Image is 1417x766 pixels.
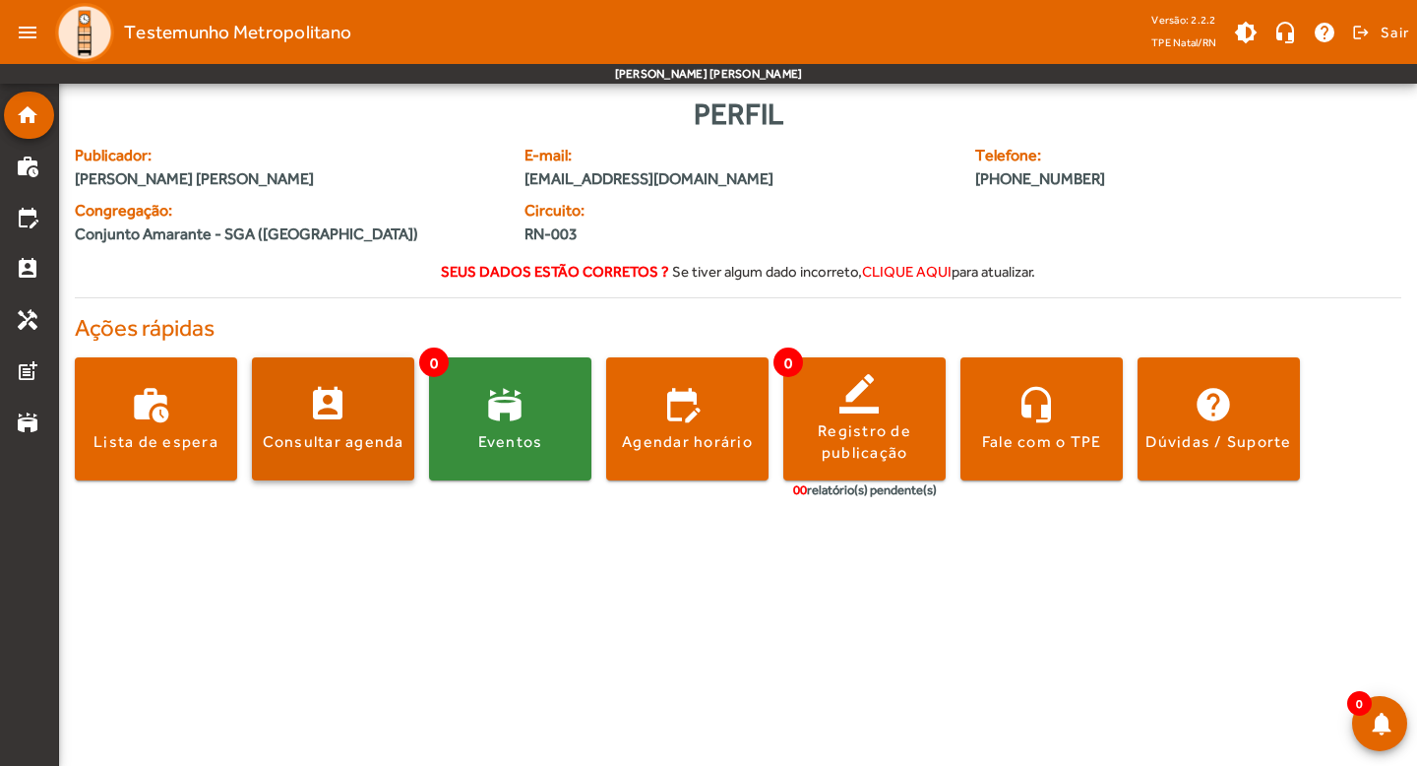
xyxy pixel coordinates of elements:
[975,144,1289,167] span: Telefone:
[1381,17,1409,48] span: Sair
[793,482,807,497] span: 00
[1151,32,1216,52] span: TPE Natal/RN
[75,357,237,480] button: Lista de espera
[16,155,39,178] mat-icon: work_history
[75,92,1401,136] div: Perfil
[773,348,803,377] span: 0
[524,223,726,246] span: RN-003
[75,167,501,191] span: [PERSON_NAME] [PERSON_NAME]
[960,357,1123,480] button: Fale com o TPE
[622,431,753,453] div: Agendar horário
[16,308,39,332] mat-icon: handyman
[441,263,669,280] strong: Seus dados estão corretos ?
[8,13,47,52] mat-icon: menu
[783,357,946,480] button: Registro de publicação
[75,314,1401,343] h4: Ações rápidas
[975,167,1289,191] span: [PHONE_NUMBER]
[75,223,418,246] span: Conjunto Amarante - SGA ([GEOGRAPHIC_DATA])
[16,411,39,434] mat-icon: stadium
[1349,18,1409,47] button: Sair
[862,263,952,280] span: clique aqui
[524,199,726,223] span: Circuito:
[55,3,114,62] img: Logo TPE
[429,357,591,480] button: Eventos
[419,348,449,377] span: 0
[1151,8,1216,32] div: Versão: 2.2.2
[1145,431,1291,453] div: Dúvidas / Suporte
[47,3,351,62] a: Testemunho Metropolitano
[16,359,39,383] mat-icon: post_add
[252,357,414,480] button: Consultar agenda
[793,480,937,500] div: relatório(s) pendente(s)
[524,144,951,167] span: E-mail:
[982,431,1102,453] div: Fale com o TPE
[1138,357,1300,480] button: Dúvidas / Suporte
[606,357,769,480] button: Agendar horário
[124,17,351,48] span: Testemunho Metropolitano
[1347,691,1372,716] span: 0
[93,431,218,453] div: Lista de espera
[524,167,951,191] span: [EMAIL_ADDRESS][DOMAIN_NAME]
[783,420,946,465] div: Registro de publicação
[672,263,1035,280] span: Se tiver algum dado incorreto, para atualizar.
[75,199,501,223] span: Congregação:
[478,431,543,453] div: Eventos
[16,103,39,127] mat-icon: home
[75,144,501,167] span: Publicador:
[16,257,39,281] mat-icon: perm_contact_calendar
[263,431,404,453] div: Consultar agenda
[16,206,39,229] mat-icon: edit_calendar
